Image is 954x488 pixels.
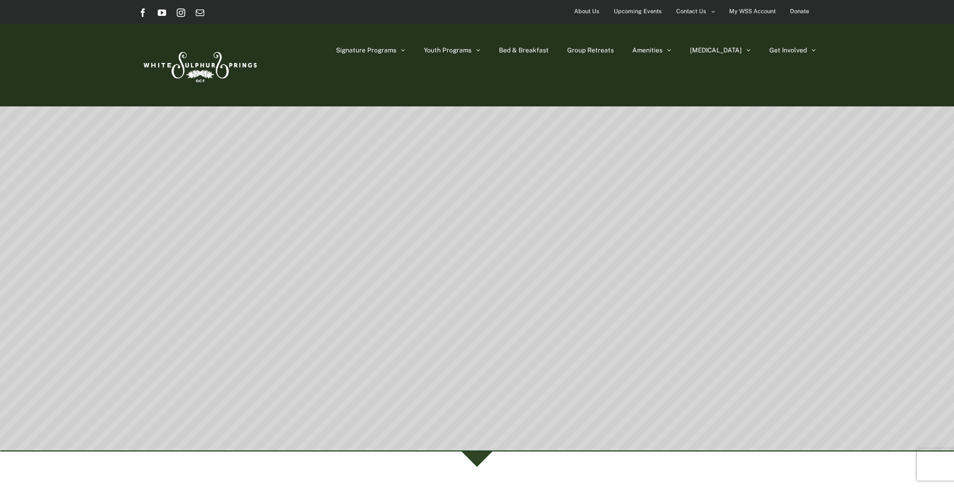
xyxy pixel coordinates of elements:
span: My WSS Account [729,4,776,19]
a: Signature Programs [336,24,405,77]
span: Get Involved [769,47,807,53]
span: Amenities [632,47,662,53]
span: Upcoming Events [614,4,662,19]
a: Email [196,8,204,17]
a: Bed & Breakfast [499,24,549,77]
span: Donate [790,4,809,19]
a: Amenities [632,24,671,77]
img: White Sulphur Springs Logo [139,40,260,90]
a: Facebook [139,8,147,17]
span: Signature Programs [336,47,396,53]
a: Group Retreats [567,24,614,77]
span: Bed & Breakfast [499,47,549,53]
a: [MEDICAL_DATA] [690,24,751,77]
span: [MEDICAL_DATA] [690,47,742,53]
a: YouTube [158,8,166,17]
nav: Main Menu [336,24,816,77]
span: Youth Programs [424,47,471,53]
span: Contact Us [676,4,706,19]
a: Instagram [177,8,185,17]
span: About Us [574,4,599,19]
span: Group Retreats [567,47,614,53]
a: Youth Programs [424,24,480,77]
a: Get Involved [769,24,816,77]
